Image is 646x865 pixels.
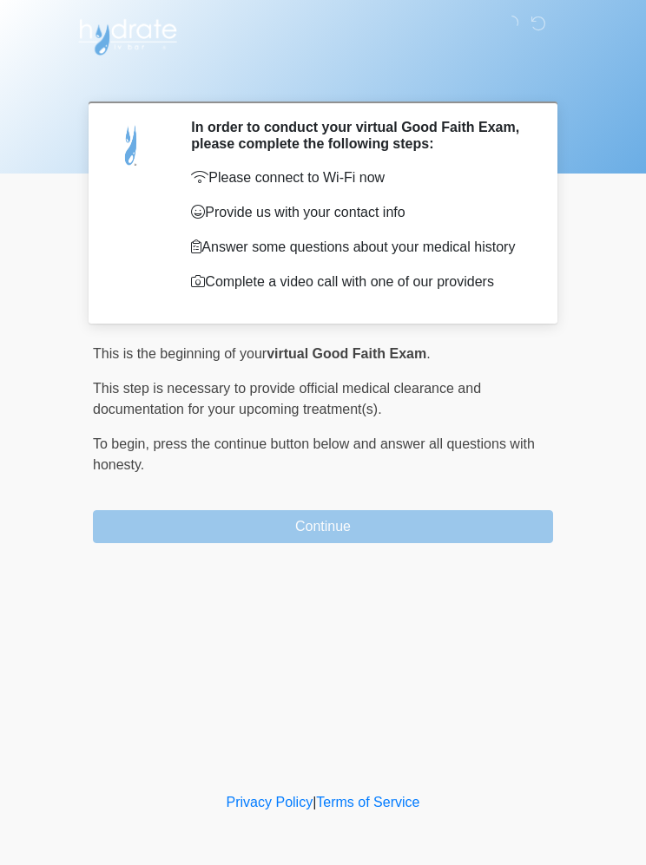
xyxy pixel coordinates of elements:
[191,167,527,188] p: Please connect to Wi-Fi now
[426,346,430,361] span: .
[80,62,566,95] h1: ‎ ‎ ‎ ‎
[191,237,527,258] p: Answer some questions about your medical history
[93,510,553,543] button: Continue
[76,13,180,56] img: Hydrate IV Bar - Flagstaff Logo
[267,346,426,361] strong: virtual Good Faith Exam
[316,795,419,809] a: Terms of Service
[191,119,527,152] h2: In order to conduct your virtual Good Faith Exam, please complete the following steps:
[93,346,267,361] span: This is the beginning of your
[313,795,316,809] a: |
[93,381,481,416] span: This step is necessary to provide official medical clearance and documentation for your upcoming ...
[93,436,153,451] span: To begin,
[191,202,527,223] p: Provide us with your contact info
[106,119,158,171] img: Agent Avatar
[191,272,527,292] p: Complete a video call with one of our providers
[227,795,313,809] a: Privacy Policy
[93,436,535,472] span: press the continue button below and answer all questions with honesty.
